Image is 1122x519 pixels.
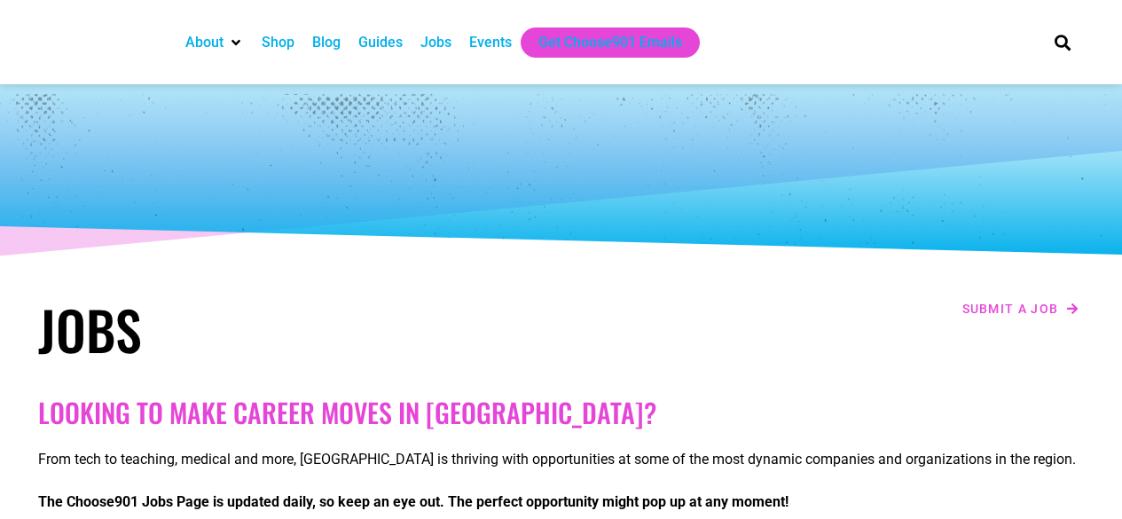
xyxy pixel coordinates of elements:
[962,303,1059,315] span: Submit a job
[185,32,224,53] a: About
[38,397,1085,429] h2: Looking to make career moves in [GEOGRAPHIC_DATA]?
[262,32,294,53] a: Shop
[38,493,789,510] strong: The Choose901 Jobs Page is updated daily, so keep an eye out. The perfect opportunity might pop u...
[957,297,1085,320] a: Submit a job
[312,32,341,53] a: Blog
[358,32,403,53] a: Guides
[177,28,253,58] div: About
[38,449,1085,470] p: From tech to teaching, medical and more, [GEOGRAPHIC_DATA] is thriving with opportunities at some...
[469,32,512,53] a: Events
[177,28,1024,58] nav: Main nav
[38,297,553,361] h1: Jobs
[420,32,451,53] a: Jobs
[538,32,682,53] a: Get Choose901 Emails
[1047,28,1077,57] div: Search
